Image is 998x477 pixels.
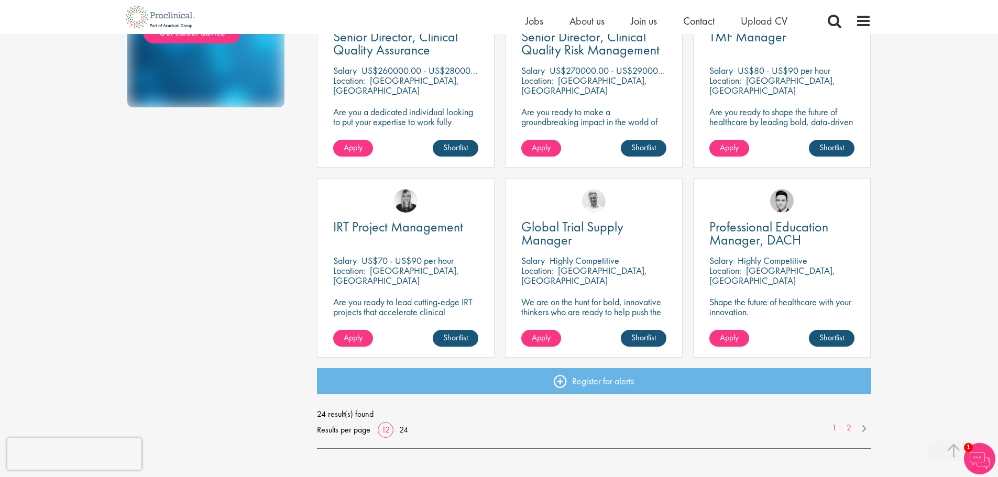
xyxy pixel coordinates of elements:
[709,264,835,286] p: [GEOGRAPHIC_DATA], [GEOGRAPHIC_DATA]
[521,220,666,247] a: Global Trial Supply Manager
[521,140,561,157] a: Apply
[333,28,458,59] span: Senior Director, Clinical Quality Assurance
[344,142,363,153] span: Apply
[532,142,551,153] span: Apply
[521,297,666,337] p: We are on the hunt for bold, innovative thinkers who are ready to help push the boundaries of sci...
[683,14,715,28] a: Contact
[709,64,733,76] span: Salary
[7,438,141,470] iframe: reCAPTCHA
[738,254,807,267] p: Highly Competitive
[433,140,478,157] a: Shortlist
[396,424,412,435] a: 24
[521,254,545,267] span: Salary
[521,74,647,96] p: [GEOGRAPHIC_DATA], [GEOGRAPHIC_DATA]
[521,330,561,347] a: Apply
[709,330,749,347] a: Apply
[809,140,854,157] a: Shortlist
[569,14,605,28] a: About us
[709,264,741,276] span: Location:
[525,14,543,28] a: Jobs
[521,218,623,249] span: Global Trial Supply Manager
[550,254,619,267] p: Highly Competitive
[317,368,871,394] a: Register for alerts
[521,264,553,276] span: Location:
[720,142,739,153] span: Apply
[344,332,363,343] span: Apply
[521,74,553,86] span: Location:
[582,189,606,213] img: Joshua Bye
[333,74,459,96] p: [GEOGRAPHIC_DATA], [GEOGRAPHIC_DATA]
[361,64,528,76] p: US$260000.00 - US$280000.00 per annum
[709,297,854,317] p: Shape the future of healthcare with your innovation.
[741,14,787,28] a: Upload CV
[433,330,478,347] a: Shortlist
[378,424,393,435] a: 12
[333,264,365,276] span: Location:
[809,330,854,347] a: Shortlist
[720,332,739,343] span: Apply
[709,74,835,96] p: [GEOGRAPHIC_DATA], [GEOGRAPHIC_DATA]
[964,443,973,452] span: 1
[841,422,857,434] a: 2
[333,30,478,57] a: Senior Director, Clinical Quality Assurance
[521,264,647,286] p: [GEOGRAPHIC_DATA], [GEOGRAPHIC_DATA]
[333,64,357,76] span: Salary
[521,28,660,59] span: Senior Director, Clinical Quality Risk Management
[532,332,551,343] span: Apply
[709,254,733,267] span: Salary
[333,218,463,236] span: IRT Project Management
[738,64,830,76] p: US$80 - US$90 per hour
[361,254,454,267] p: US$70 - US$90 per hour
[770,189,794,213] img: Connor Lynes
[333,140,373,157] a: Apply
[333,254,357,267] span: Salary
[709,140,749,157] a: Apply
[333,220,478,234] a: IRT Project Management
[521,64,545,76] span: Salary
[317,406,871,422] span: 24 result(s) found
[317,422,370,438] span: Results per page
[333,330,373,347] a: Apply
[709,28,786,46] span: TMF Manager
[394,189,418,213] img: Janelle Jones
[631,14,657,28] a: Join us
[621,330,666,347] a: Shortlist
[964,443,995,474] img: Chatbot
[333,74,365,86] span: Location:
[709,107,854,147] p: Are you ready to shape the future of healthcare by leading bold, data-driven TMF strategies in a ...
[521,107,666,157] p: Are you ready to make a groundbreaking impact in the world of biotechnology? Join a growing compa...
[709,74,741,86] span: Location:
[709,30,854,43] a: TMF Manager
[333,107,478,157] p: Are you a dedicated individual looking to put your expertise to work fully flexibly in a remote p...
[709,218,828,249] span: Professional Education Manager, DACH
[709,220,854,247] a: Professional Education Manager, DACH
[521,30,666,57] a: Senior Director, Clinical Quality Risk Management
[333,264,459,286] p: [GEOGRAPHIC_DATA], [GEOGRAPHIC_DATA]
[550,64,716,76] p: US$270000.00 - US$290000.00 per annum
[333,297,478,327] p: Are you ready to lead cutting-edge IRT projects that accelerate clinical breakthroughs in biotech?
[827,422,842,434] a: 1
[621,140,666,157] a: Shortlist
